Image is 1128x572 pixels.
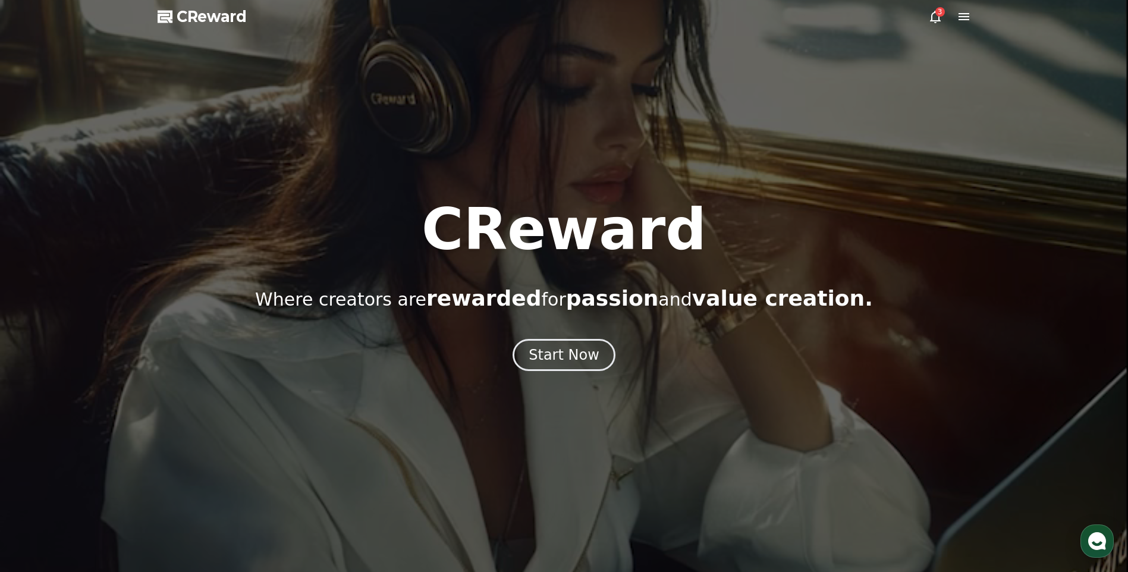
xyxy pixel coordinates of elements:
a: 3 [928,10,942,24]
a: CReward [158,7,247,26]
span: rewarded [426,286,541,310]
span: passion [566,286,659,310]
span: value creation. [692,286,873,310]
p: Where creators are for and [255,287,873,310]
div: Start Now [529,345,599,364]
span: CReward [177,7,247,26]
h1: CReward [422,201,706,258]
div: 3 [935,7,945,17]
a: Start Now [513,351,615,362]
button: Start Now [513,339,615,371]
